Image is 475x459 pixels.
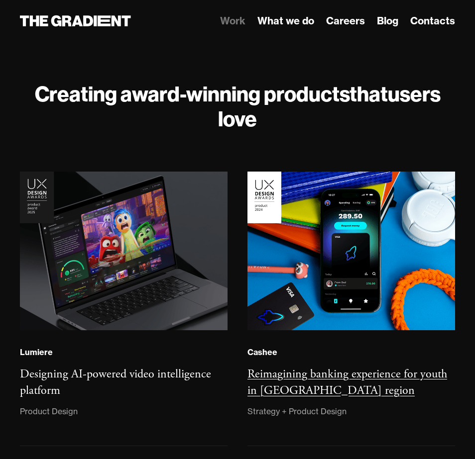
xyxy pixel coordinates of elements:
span: Strategy + Product Design [247,405,347,418]
a: Blog [377,13,398,28]
span: Cashee [247,347,277,357]
span: Careers [326,14,365,27]
span: Contacts [410,14,455,27]
span: users love [218,81,441,132]
span: Designing AI-powered video intelligence platform [20,367,211,398]
a: Contacts [410,13,455,28]
a: CasheeReimagining banking experience for youth in [GEOGRAPHIC_DATA] regionStrategy + Product Design [247,172,455,447]
span: that [350,81,388,107]
span: Lumiere [20,347,53,357]
span: Product Design [20,405,78,418]
span: Work [220,14,245,27]
span: What we do [257,14,314,27]
a: Work [220,13,245,28]
a: Careers [326,13,365,28]
a: LumiereDesigning AI-powered video intelligence platformProduct Design [20,172,228,447]
span: Reimagining banking experience for youth in [GEOGRAPHIC_DATA] region [247,367,447,398]
span: Creating award-winning products [35,81,350,107]
a: What we do [257,13,314,28]
span: Blog [377,14,398,27]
